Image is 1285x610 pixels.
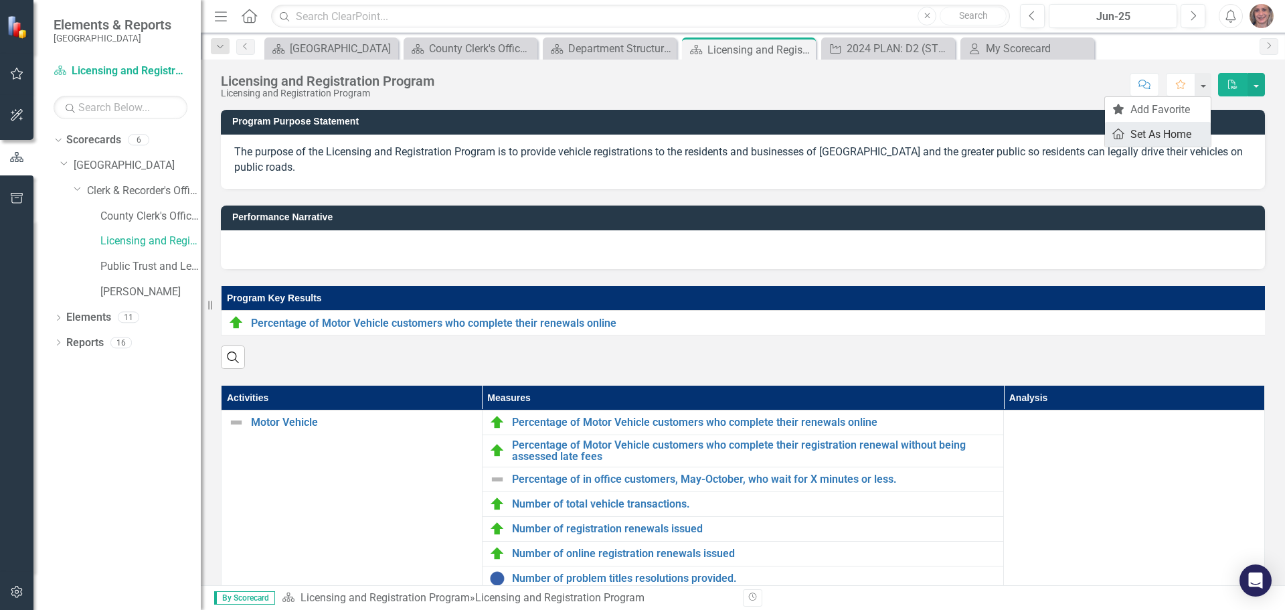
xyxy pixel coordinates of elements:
[489,443,505,459] img: On Target
[110,337,132,348] div: 16
[512,416,997,429] a: Percentage of Motor Vehicle customers who complete their renewals online
[847,40,952,57] div: 2024 PLAN: D2 (STR Licensing)
[1239,564,1272,597] div: Open Intercom Messenger
[251,416,475,429] a: Motor Vehicle
[66,310,111,325] a: Elements
[986,40,1091,57] div: My Scorecard
[54,33,171,44] small: [GEOGRAPHIC_DATA]
[221,74,434,88] div: Licensing and Registration Program
[482,566,1004,591] td: Double-Click to Edit Right Click for Context Menu
[546,40,673,57] a: Department Structure & Strategic Results
[489,570,505,587] img: No Data
[1250,4,1274,28] img: Catherine Jakubauskas
[1105,97,1211,122] a: Add Favorite
[512,498,997,510] a: Number of total vehicle transactions.
[251,317,1266,329] a: Percentage of Motor Vehicle customers who complete their renewals online
[959,10,988,21] span: Search
[482,541,1004,566] td: Double-Click to Edit Right Click for Context Menu
[489,546,505,562] img: On Target
[512,523,997,535] a: Number of registration renewals issued
[7,15,30,39] img: ClearPoint Strategy
[128,135,149,146] div: 6
[66,335,104,351] a: Reports
[1105,122,1211,147] a: Set As Home
[74,158,201,173] a: [GEOGRAPHIC_DATA]
[228,414,244,431] img: Not Defined
[221,88,434,98] div: Licensing and Registration Program
[482,491,1004,516] td: Double-Click to Edit Right Click for Context Menu
[271,5,1010,28] input: Search ClearPoint...
[512,573,997,585] a: Number of problem titles resolutions provided.
[429,40,534,57] div: County Clerk's Office Program
[100,209,201,224] a: County Clerk's Office Program
[268,40,395,57] a: [GEOGRAPHIC_DATA]
[512,439,997,463] a: Percentage of Motor Vehicle customers who complete their registration renewal without being asses...
[489,471,505,487] img: Not Defined
[707,42,812,58] div: Licensing and Registration Program
[290,40,395,57] div: [GEOGRAPHIC_DATA]
[489,496,505,512] img: On Target
[54,96,187,119] input: Search Below...
[100,259,201,275] a: Public Trust and Legacy Program
[825,40,952,57] a: 2024 PLAN: D2 (STR Licensing)
[232,117,1258,127] h3: Program Purpose Statement
[100,285,201,300] a: [PERSON_NAME]
[1053,9,1173,25] div: Jun-25
[54,64,187,79] a: Licensing and Registration Program
[482,435,1004,467] td: Double-Click to Edit Right Click for Context Menu
[482,410,1004,435] td: Double-Click to Edit Right Click for Context Menu
[512,548,997,560] a: Number of online registration renewals issued
[54,17,171,33] span: Elements & Reports
[66,133,121,148] a: Scorecards
[234,145,1252,175] p: The purpose of the Licensing and Registration Program is to provide vehicle registrations to the ...
[512,473,997,485] a: Percentage of in office customers, May-October, who wait for X minutes or less.
[282,591,733,606] div: »
[118,312,139,323] div: 11
[964,40,1091,57] a: My Scorecard
[222,311,1274,335] td: Double-Click to Edit Right Click for Context Menu
[301,591,470,604] a: Licensing and Registration Program
[568,40,673,57] div: Department Structure & Strategic Results
[87,183,201,199] a: Clerk & Recorder's Office
[214,591,275,605] span: By Scorecard
[482,516,1004,541] td: Double-Click to Edit Right Click for Context Menu
[475,591,645,604] div: Licensing and Registration Program
[232,212,1258,222] h3: Performance Narrative
[489,414,505,431] img: On Target
[1049,4,1177,28] button: Jun-25
[482,467,1004,491] td: Double-Click to Edit Right Click for Context Menu
[940,7,1007,25] button: Search
[489,521,505,537] img: On Target
[100,234,201,249] a: Licensing and Registration Program
[228,315,244,331] img: On Target
[407,40,534,57] a: County Clerk's Office Program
